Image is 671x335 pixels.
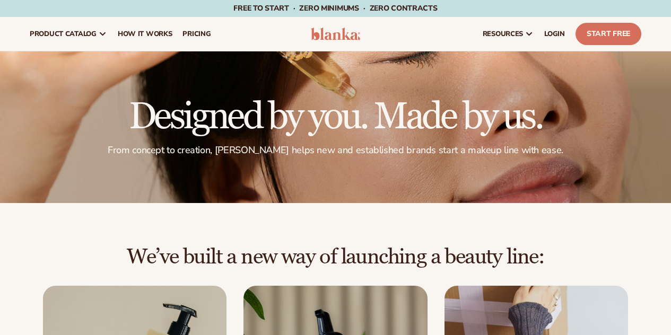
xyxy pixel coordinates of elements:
h2: We’ve built a new way of launching a beauty line: [30,245,641,269]
a: resources [477,17,539,51]
span: resources [483,30,523,38]
a: LOGIN [539,17,570,51]
a: How It Works [112,17,178,51]
img: logo [311,28,361,40]
a: Start Free [576,23,641,45]
h1: Designed by you. Made by us. [30,99,641,136]
span: product catalog [30,30,97,38]
a: product catalog [24,17,112,51]
p: From concept to creation, [PERSON_NAME] helps new and established brands start a makeup line with... [30,144,641,156]
span: How It Works [118,30,172,38]
span: Free to start · ZERO minimums · ZERO contracts [233,3,437,13]
a: pricing [177,17,216,51]
span: pricing [182,30,211,38]
span: LOGIN [544,30,565,38]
